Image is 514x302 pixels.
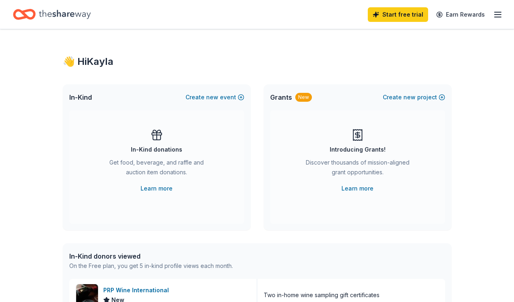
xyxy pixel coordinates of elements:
[141,184,173,193] a: Learn more
[295,93,312,102] div: New
[368,7,428,22] a: Start free trial
[330,145,386,154] div: Introducing Grants!
[69,261,233,271] div: On the Free plan, you get 5 in-kind profile views each month.
[264,290,380,300] div: Two in-home wine sampling gift certificates
[186,92,244,102] button: Createnewevent
[69,92,92,102] span: In-Kind
[303,158,413,180] div: Discover thousands of mission-aligned grant opportunities.
[431,7,490,22] a: Earn Rewards
[13,5,91,24] a: Home
[131,145,182,154] div: In-Kind donations
[102,158,212,180] div: Get food, beverage, and raffle and auction item donations.
[69,251,233,261] div: In-Kind donors viewed
[270,92,292,102] span: Grants
[383,92,445,102] button: Createnewproject
[103,285,172,295] div: PRP Wine International
[341,184,373,193] a: Learn more
[403,92,416,102] span: new
[63,55,452,68] div: 👋 Hi Kayla
[206,92,218,102] span: new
